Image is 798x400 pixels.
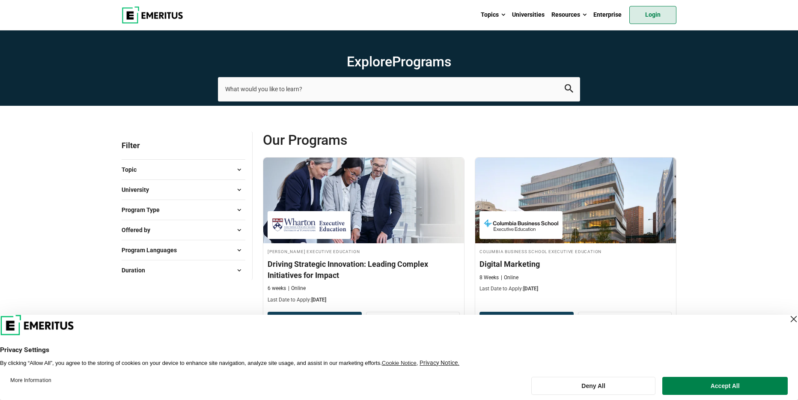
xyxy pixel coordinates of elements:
[122,224,245,236] button: Offered by
[122,264,245,277] button: Duration
[501,274,518,281] p: Online
[578,312,672,326] a: View Program
[268,296,460,304] p: Last Date to Apply:
[122,183,245,196] button: University
[479,248,672,255] h4: Columbia Business School Executive Education
[268,259,460,280] h4: Driving Strategic Innovation: Leading Complex Initiatives for Impact
[122,205,167,215] span: Program Type
[122,266,152,275] span: Duration
[218,53,580,70] h1: Explore
[479,285,672,293] p: Last Date to Apply:
[392,54,451,70] span: Programs
[268,312,362,326] button: Download Brochure
[629,6,676,24] a: Login
[122,165,143,174] span: Topic
[475,158,676,297] a: Digital Marketing Course by Columbia Business School Executive Education - September 11, 2025 Col...
[288,285,306,292] p: Online
[122,244,245,257] button: Program Languages
[122,131,245,159] p: Filter
[268,248,460,255] h4: [PERSON_NAME] Executive Education
[122,225,157,235] span: Offered by
[263,158,464,308] a: Digital Transformation Course by Wharton Executive Education - September 10, 2025 Wharton Executi...
[565,87,573,95] a: search
[479,274,499,281] p: 8 Weeks
[565,84,573,94] button: search
[479,312,574,326] button: Download Brochure
[523,286,538,292] span: [DATE]
[366,312,460,326] a: View Program
[272,215,346,235] img: Wharton Executive Education
[122,185,156,194] span: University
[484,215,558,235] img: Columbia Business School Executive Education
[475,158,676,243] img: Digital Marketing | Online Digital Marketing Course
[122,163,245,176] button: Topic
[479,259,672,269] h4: Digital Marketing
[268,285,286,292] p: 6 weeks
[122,203,245,216] button: Program Type
[218,77,580,101] input: search-page
[263,158,464,243] img: Driving Strategic Innovation: Leading Complex Initiatives for Impact | Online Digital Transformat...
[263,131,470,149] span: Our Programs
[311,297,326,303] span: [DATE]
[122,245,184,255] span: Program Languages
